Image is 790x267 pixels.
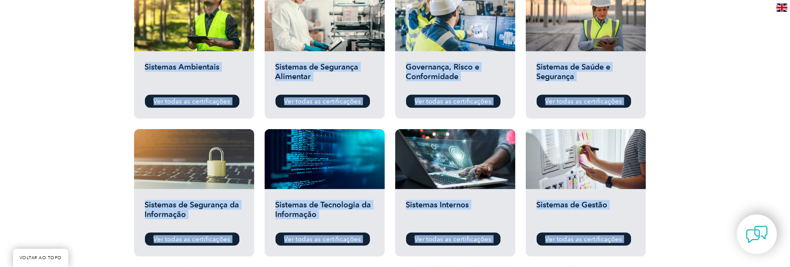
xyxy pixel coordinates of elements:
[276,233,370,246] a: Ver todas as certificações
[154,235,231,243] font: Ver todas as certificações
[145,200,239,219] font: Sistemas de Segurança da Informação
[145,62,220,72] font: Sistemas Ambientais
[406,233,501,246] a: Ver todas as certificações
[20,255,62,260] font: VOLTAR AO TOPO
[276,62,359,81] font: Sistemas de Segurança Alimentar
[154,97,231,105] font: Ver todas as certificações
[537,62,611,81] font: Sistemas de Saúde e Segurança
[777,3,787,12] img: en
[406,62,480,81] font: Governança, Risco e Conformidade
[145,233,239,246] a: Ver todas as certificações
[406,95,501,108] a: Ver todas as certificações
[545,235,622,243] font: Ver todas as certificações
[145,95,239,108] a: Ver todas as certificações
[415,235,492,243] font: Ver todas as certificações
[406,200,469,210] font: Sistemas Internos
[545,97,622,105] font: Ver todas as certificações
[284,97,361,105] font: Ver todas as certificações
[284,235,361,243] font: Ver todas as certificações
[276,200,371,219] font: Sistemas de Tecnologia da Informação
[415,97,492,105] font: Ver todas as certificações
[537,95,631,108] a: Ver todas as certificações
[13,249,68,267] a: VOLTAR AO TOPO
[537,200,608,210] font: Sistemas de Gestão
[746,224,768,245] img: contact-chat.png
[276,95,370,108] a: Ver todas as certificações
[537,233,631,246] a: Ver todas as certificações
